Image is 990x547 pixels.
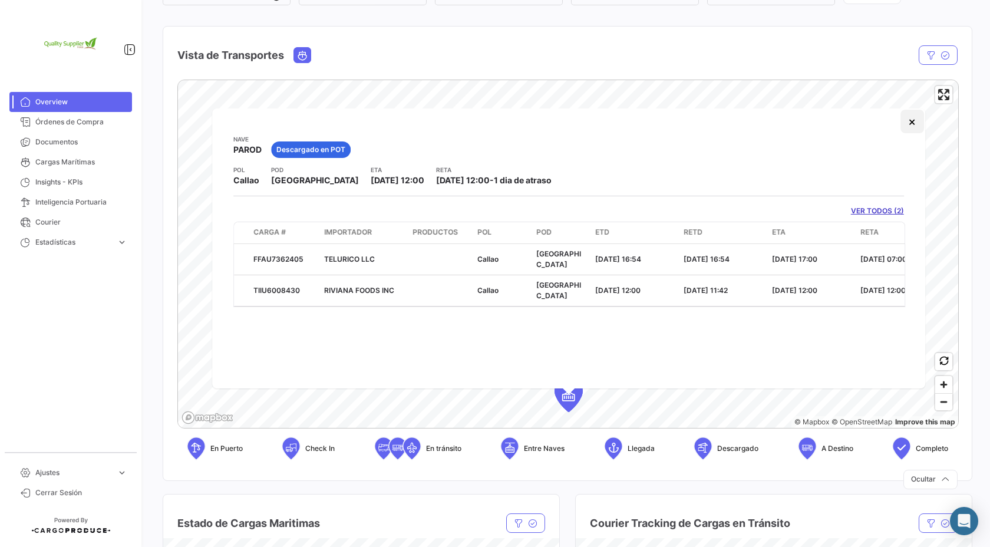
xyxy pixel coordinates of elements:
span: Insights - KPIs [35,177,127,187]
span: ETD [595,226,609,237]
a: Insights - KPIs [9,172,132,192]
span: RETD [684,226,702,237]
datatable-header-cell: ETA [767,222,856,243]
span: [DATE] 17:00 [772,254,817,263]
span: [DATE] 12:00 [860,285,906,294]
span: Check In [305,443,335,454]
span: [GEOGRAPHIC_DATA] [271,174,359,186]
span: expand_more [117,237,127,248]
span: Cerrar Sesión [35,487,127,498]
button: Enter fullscreen [935,86,952,103]
h4: Courier Tracking de Cargas en Tránsito [590,515,790,532]
span: [GEOGRAPHIC_DATA] [536,249,581,268]
span: RIVIANA FOODS INC [324,285,394,294]
a: VER TODOS (2) [851,206,904,216]
a: Órdenes de Compra [9,112,132,132]
span: [DATE] 12:00 [772,285,817,294]
span: Callao [477,285,499,294]
span: [DATE] 16:54 [684,254,730,263]
span: 1 dia de atraso [494,175,552,185]
span: Callao [233,174,259,186]
span: Llegada [628,443,655,454]
a: Overview [9,92,132,112]
app-card-info-title: ETA [371,165,424,174]
div: FFAU7362405 [253,253,315,264]
span: Courier [35,217,127,228]
span: Overview [35,97,127,107]
a: Mapbox [794,417,829,426]
span: PAROD [233,144,262,156]
div: Abrir Intercom Messenger [950,507,978,535]
h4: Estado de Cargas Maritimas [177,515,320,532]
span: Entre Naves [524,443,565,454]
a: Mapbox logo [181,411,233,424]
datatable-header-cell: POL [473,222,532,243]
span: [DATE] 12:00 [595,285,641,294]
button: Close popup [900,110,924,133]
div: TIIU6008430 [253,285,315,295]
span: [DATE] 11:42 [684,285,728,294]
datatable-header-cell: Importador [319,222,408,243]
app-card-info-title: RETA [436,165,552,174]
span: En tránsito [426,443,461,454]
span: Descargado en POT [276,144,345,155]
button: Zoom in [935,376,952,393]
div: Map marker [555,377,583,412]
span: expand_more [117,467,127,478]
app-card-info-title: Nave [233,134,262,144]
span: [GEOGRAPHIC_DATA] [536,280,581,299]
span: Órdenes de Compra [35,117,127,127]
span: [DATE] 12:00 [436,175,490,185]
a: Documentos [9,132,132,152]
app-card-info-title: POL [233,165,259,174]
span: [DATE] 16:54 [595,254,641,263]
datatable-header-cell: Carga # [249,222,319,243]
span: POL [477,226,491,237]
span: RETA [860,226,879,237]
span: Inteligencia Portuaria [35,197,127,207]
datatable-header-cell: Productos [408,222,473,243]
span: - [490,175,494,185]
span: Ajustes [35,467,112,478]
a: Map feedback [895,417,955,426]
span: TELURICO LLC [324,254,375,263]
h4: Vista de Transportes [177,47,284,64]
button: Zoom out [935,393,952,410]
span: ETA [772,226,786,237]
span: Completo [916,443,948,454]
span: Descargado [717,443,758,454]
span: A Destino [821,443,853,454]
span: Productos [412,226,458,237]
span: En Puerto [210,443,243,454]
span: Callao [477,254,499,263]
span: Zoom out [935,394,952,410]
canvas: Map [178,80,959,429]
datatable-header-cell: RETA [856,222,944,243]
app-card-info-title: POD [271,165,359,174]
button: Ocean [294,48,311,62]
span: Importador [324,226,372,237]
span: [DATE] 07:00 [860,254,907,263]
img: 2e1e32d8-98e2-4bbc-880e-a7f20153c351.png [41,14,100,73]
span: Cargas Marítimas [35,157,127,167]
datatable-header-cell: ETD [590,222,679,243]
span: Estadísticas [35,237,112,248]
span: POD [536,226,552,237]
a: Inteligencia Portuaria [9,192,132,212]
a: Courier [9,212,132,232]
span: Carga # [253,226,286,237]
a: Cargas Marítimas [9,152,132,172]
span: Documentos [35,137,127,147]
datatable-header-cell: RETD [679,222,767,243]
button: Ocultar [903,470,958,489]
datatable-header-cell: POD [532,222,590,243]
a: OpenStreetMap [831,417,892,426]
span: [DATE] 12:00 [371,175,424,185]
